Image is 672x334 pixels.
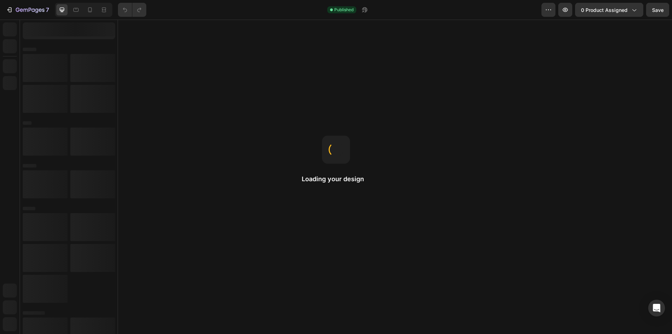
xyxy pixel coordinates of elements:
div: Undo/Redo [118,3,146,17]
span: Published [334,7,353,13]
p: 7 [46,6,49,14]
button: 7 [3,3,52,17]
button: Save [646,3,669,17]
h2: Loading your design [302,175,370,183]
span: 0 product assigned [581,6,628,14]
button: 0 product assigned [575,3,643,17]
div: Open Intercom Messenger [648,300,665,316]
span: Save [652,7,664,13]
